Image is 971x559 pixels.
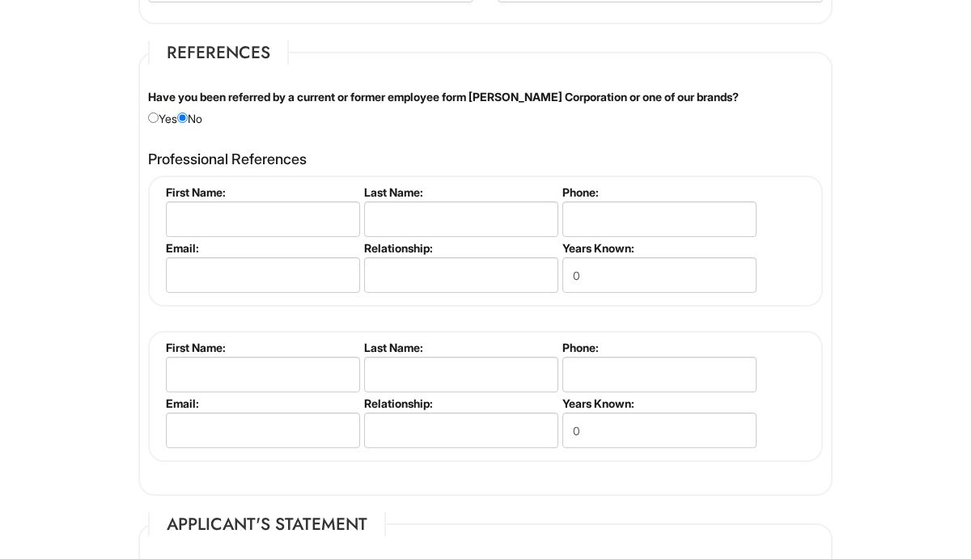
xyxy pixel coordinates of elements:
[562,341,754,354] label: Phone:
[166,341,358,354] label: First Name:
[148,89,739,105] label: Have you been referred by a current or former employee form [PERSON_NAME] Corporation or one of o...
[166,241,358,255] label: Email:
[136,89,835,127] div: Yes No
[364,241,556,255] label: Relationship:
[364,396,556,410] label: Relationship:
[562,185,754,199] label: Phone:
[166,396,358,410] label: Email:
[364,341,556,354] label: Last Name:
[148,40,289,65] legend: References
[364,185,556,199] label: Last Name:
[148,151,823,167] h4: Professional References
[148,512,386,536] legend: Applicant's Statement
[166,185,358,199] label: First Name:
[562,396,754,410] label: Years Known:
[562,241,754,255] label: Years Known:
